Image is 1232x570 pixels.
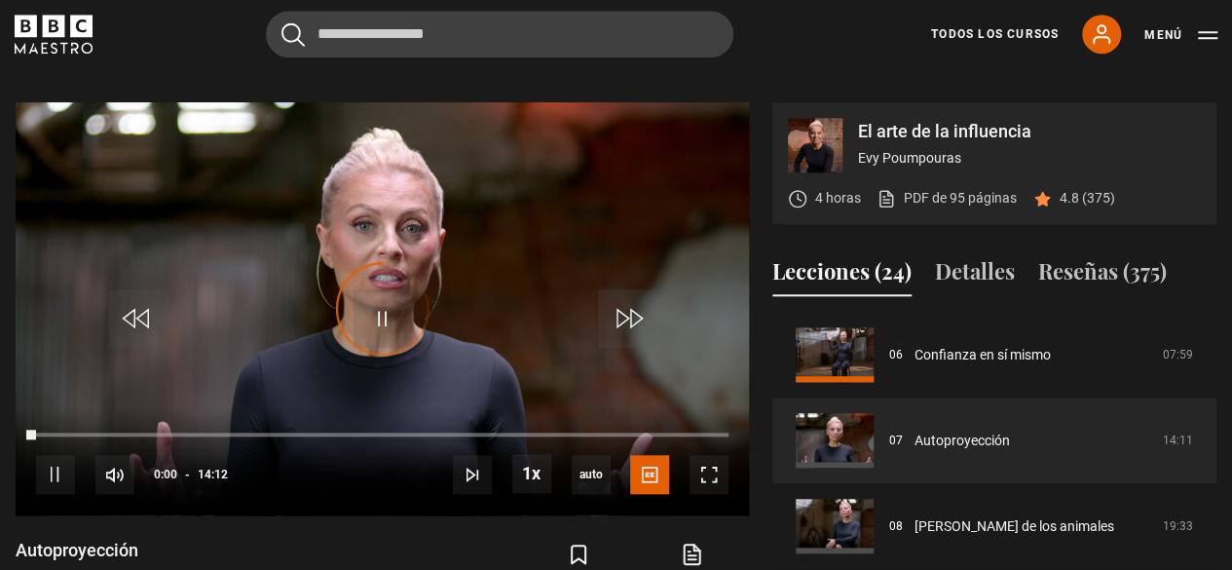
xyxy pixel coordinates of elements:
button: Fullscreen [690,455,728,494]
button: Subtitles [630,455,669,494]
span: auto [572,455,611,494]
video-js: Video Player [16,102,749,515]
span: - [185,468,190,481]
button: Playback Rate [512,454,551,493]
font: Todos los cursos [931,27,1059,41]
button: Cambiar navegación [1144,25,1217,45]
input: Buscar [266,11,733,57]
span: 0:00 [154,457,177,492]
font: Reseñas (375) [1038,256,1167,285]
font: El arte de la influencia [858,121,1031,141]
div: Progress Bar [36,433,728,437]
a: PDF de 95 páginas [877,188,1017,209]
font: Detalles [935,256,1015,285]
svg: Maestro de la BBC [15,15,93,54]
font: 4 horas [815,190,861,206]
a: Confianza en sí mismo [915,345,1051,365]
span: 14:12 [198,457,228,492]
a: [PERSON_NAME] de los animales [915,516,1114,537]
button: Next Lesson [453,455,492,494]
button: Mute [95,455,134,494]
a: Todos los cursos [931,25,1059,43]
button: Enviar la consulta de búsqueda [281,22,305,47]
button: Pause [36,455,75,494]
font: Autoproyección [16,540,138,560]
font: Evy Poumpouras [858,150,961,166]
font: 4.8 (375) [1060,190,1115,206]
div: Current quality: 720p [572,455,611,494]
a: Autoproyección [915,431,1010,451]
font: Lecciones (24) [772,256,912,285]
